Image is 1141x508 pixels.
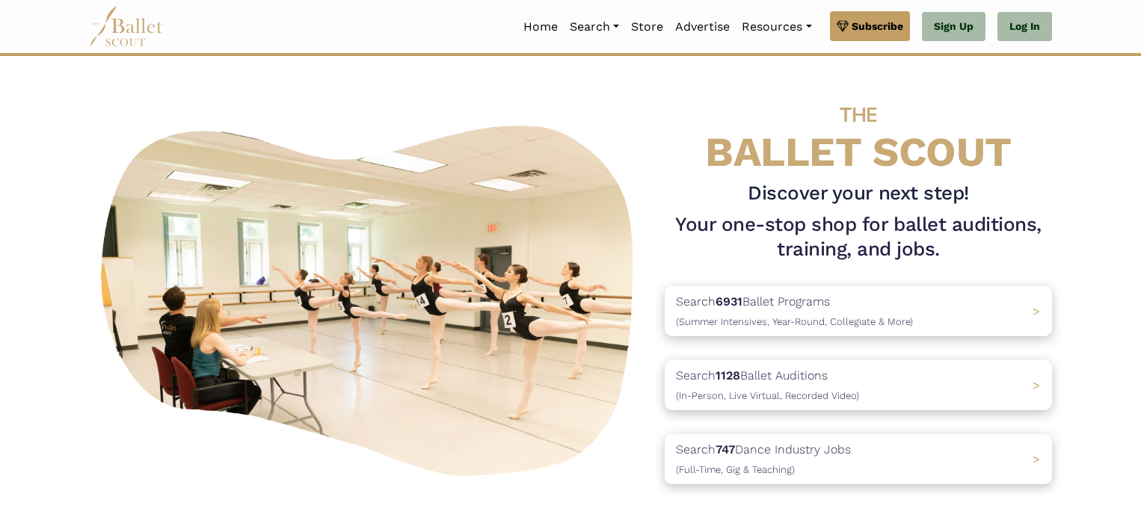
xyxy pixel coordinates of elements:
h4: BALLET SCOUT [665,86,1052,175]
span: > [1033,304,1040,318]
span: Subscribe [852,18,903,34]
a: Sign Up [922,12,985,42]
img: A group of ballerinas talking to each other in a ballet studio [89,109,653,485]
b: 747 [716,442,735,456]
a: Resources [736,11,817,43]
span: (In-Person, Live Virtual, Recorded Video) [676,390,859,401]
a: Advertise [669,11,736,43]
h1: Your one-stop shop for ballet auditions, training, and jobs. [665,212,1052,263]
p: Search Ballet Programs [676,292,913,330]
a: Search1128Ballet Auditions(In-Person, Live Virtual, Recorded Video) > [665,360,1052,410]
a: Search747Dance Industry Jobs(Full-Time, Gig & Teaching) > [665,434,1052,484]
a: Search [564,11,625,43]
a: Log In [997,12,1052,42]
a: Subscribe [830,11,910,41]
p: Search Dance Industry Jobs [676,440,851,478]
img: gem.svg [837,18,849,34]
a: Home [517,11,564,43]
span: > [1033,452,1040,466]
span: (Full-Time, Gig & Teaching) [676,464,795,475]
span: (Summer Intensives, Year-Round, Collegiate & More) [676,316,913,327]
b: 1128 [716,368,740,382]
a: Search6931Ballet Programs(Summer Intensives, Year-Round, Collegiate & More)> [665,286,1052,336]
p: Search Ballet Auditions [676,366,859,404]
a: Store [625,11,669,43]
span: > [1033,378,1040,392]
h3: Discover your next step! [665,181,1052,206]
b: 6931 [716,294,742,309]
span: THE [840,102,877,127]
